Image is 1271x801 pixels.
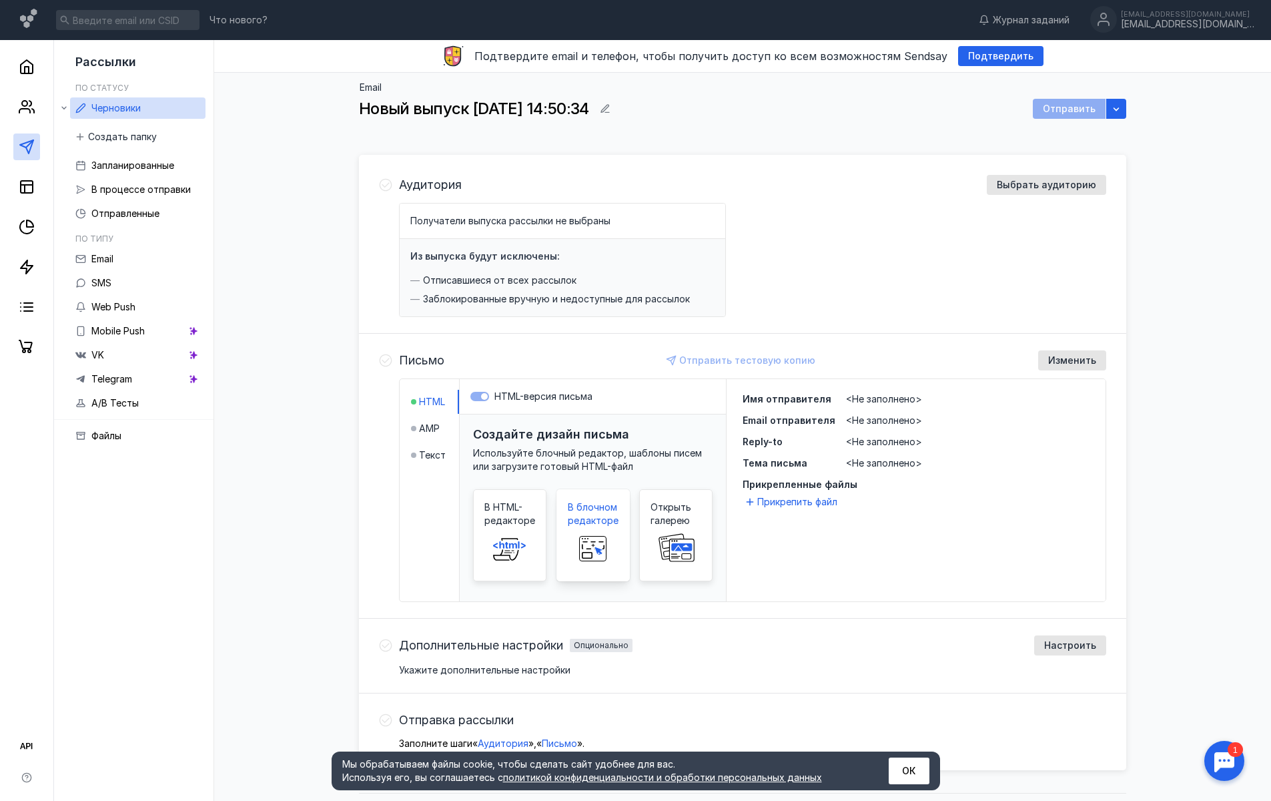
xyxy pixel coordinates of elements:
span: Рассылки [75,55,136,69]
h4: Аудитория [399,178,462,192]
a: Email [360,81,382,93]
span: Используйте блочный редактор, шаблоны писем или загрузите готовый HTML-файл [473,447,702,472]
span: Журнал заданий [993,13,1070,27]
span: Прикрепленные файлы [743,478,1090,491]
span: Тема письма [743,457,807,469]
span: Отправленные [91,208,159,219]
button: ОК [889,758,929,784]
h5: По типу [75,234,113,244]
span: В HTML-редакторе [484,501,535,527]
span: Заблокированные вручную и недоступные для рассылок [423,292,690,306]
div: Опционально [574,641,628,649]
p: Заполните шаги « » , « » . [399,737,1106,750]
div: 1 [30,8,45,23]
div: [EMAIL_ADDRESS][DOMAIN_NAME] [1121,19,1254,30]
span: SMS [91,277,111,288]
span: Создать папку [88,131,157,143]
h3: Создайте дизайн письма [473,427,629,441]
span: Файлы [91,430,121,441]
span: Email [91,253,113,264]
input: Введите email или CSID [56,10,199,30]
span: Получатели выпуска рассылки не выбраны [410,215,610,226]
button: Аудитория [478,737,528,750]
a: Email [70,248,205,270]
span: Telegram [91,373,132,384]
span: Выбрать аудиторию [997,180,1096,191]
button: Настроить [1034,635,1106,655]
span: Черновики [91,102,141,113]
span: Аудитория [478,738,528,749]
a: политикой конфиденциальности и обработки персональных данных [503,772,822,783]
span: Настроить [1044,640,1096,651]
a: VK [70,344,205,366]
div: Мы обрабатываем файлы cookie, чтобы сделать сайт удобнее для вас. Используя его, вы соглашаетесь c [342,758,856,784]
span: Email отправителя [743,415,835,426]
a: В процессе отправки [70,179,205,200]
span: <Не заполнено> [846,436,922,447]
span: Открыть галерею [651,501,701,527]
span: Изменить [1048,355,1096,366]
span: Имя отправителя [743,393,831,405]
a: Отправленные [70,203,205,224]
a: Файлы [70,425,205,447]
span: В процессе отправки [91,184,191,195]
span: AMP [419,422,440,435]
a: Что нового? [203,15,274,25]
h4: Письмо [399,354,444,367]
span: Запланированные [91,160,174,171]
span: Подтвердите email и телефон, чтобы получить доступ ко всем возможностям Sendsay [474,49,947,63]
span: VK [91,349,104,360]
span: Подтвердить [968,51,1033,62]
h4: Отправка рассылки [399,714,514,727]
span: Прикрепить файл [757,495,837,509]
span: Письмо [542,738,577,749]
button: Создать папку [70,127,163,147]
span: Что нового? [209,15,268,25]
button: Выбрать аудиторию [987,175,1106,195]
h4: Из выпуска будут исключены: [410,250,560,262]
span: Отписавшиеся от всех рассылок [423,274,576,287]
span: <Не заполнено> [846,415,922,426]
span: <Не заполнено> [846,457,922,469]
button: Прикрепить файл [743,494,843,510]
span: В блочном редакторе [568,501,618,527]
a: SMS [70,272,205,294]
a: Черновики [70,97,205,119]
button: Письмо [542,737,577,750]
button: Подтвердить [958,46,1043,66]
a: Web Push [70,296,205,318]
div: [EMAIL_ADDRESS][DOMAIN_NAME] [1121,10,1254,18]
span: Mobile Push [91,325,145,336]
span: A/B Тесты [91,397,139,409]
a: Mobile Push [70,320,205,342]
span: <Не заполнено> [846,393,922,405]
span: HTML-версия письма [494,390,592,402]
span: Reply-to [743,436,783,447]
a: Telegram [70,368,205,390]
button: Изменить [1038,350,1106,370]
span: Дополнительные настройки [399,639,563,652]
a: A/B Тесты [70,392,205,414]
span: Укажите дополнительные настройки [399,664,570,676]
h5: По статусу [75,83,129,93]
span: Web Push [91,301,135,312]
h4: Дополнительные настройкиОпционально [399,639,632,652]
a: Запланированные [70,155,205,176]
a: Журнал заданий [972,13,1076,27]
span: Новый выпуск [DATE] 14:50:34 [359,99,588,118]
span: Текст [419,449,446,462]
span: HTML [419,395,445,409]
